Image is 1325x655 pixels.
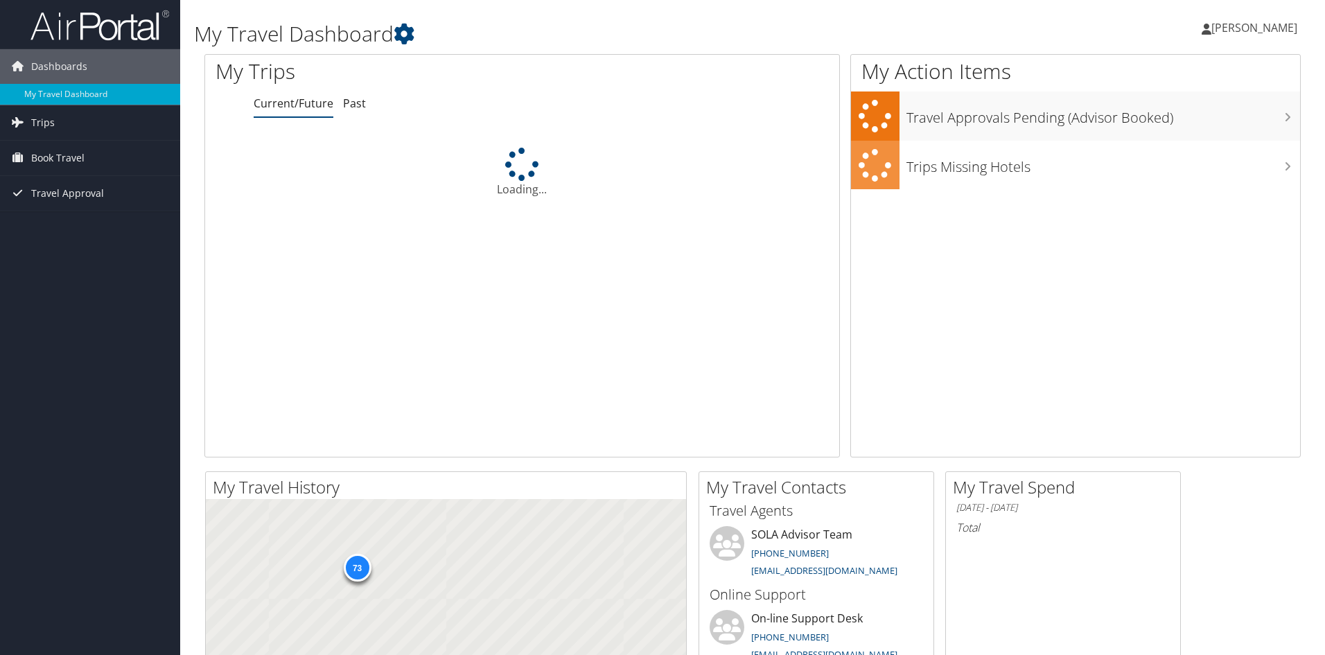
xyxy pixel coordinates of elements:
[30,9,169,42] img: airportal-logo.png
[751,547,829,559] a: [PHONE_NUMBER]
[851,57,1300,86] h1: My Action Items
[31,105,55,140] span: Trips
[956,501,1170,514] h6: [DATE] - [DATE]
[851,91,1300,141] a: Travel Approvals Pending (Advisor Booked)
[213,475,686,499] h2: My Travel History
[710,501,923,521] h3: Travel Agents
[851,141,1300,190] a: Trips Missing Hotels
[751,631,829,643] a: [PHONE_NUMBER]
[31,49,87,84] span: Dashboards
[710,585,923,604] h3: Online Support
[254,96,333,111] a: Current/Future
[956,520,1170,535] h6: Total
[906,101,1300,128] h3: Travel Approvals Pending (Advisor Booked)
[194,19,939,49] h1: My Travel Dashboard
[216,57,565,86] h1: My Trips
[751,564,897,577] a: [EMAIL_ADDRESS][DOMAIN_NAME]
[906,150,1300,177] h3: Trips Missing Hotels
[1202,7,1311,49] a: [PERSON_NAME]
[343,554,371,582] div: 73
[1211,20,1297,35] span: [PERSON_NAME]
[706,475,933,499] h2: My Travel Contacts
[343,96,366,111] a: Past
[703,526,930,583] li: SOLA Advisor Team
[31,141,85,175] span: Book Travel
[31,176,104,211] span: Travel Approval
[953,475,1180,499] h2: My Travel Spend
[205,148,839,198] div: Loading...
